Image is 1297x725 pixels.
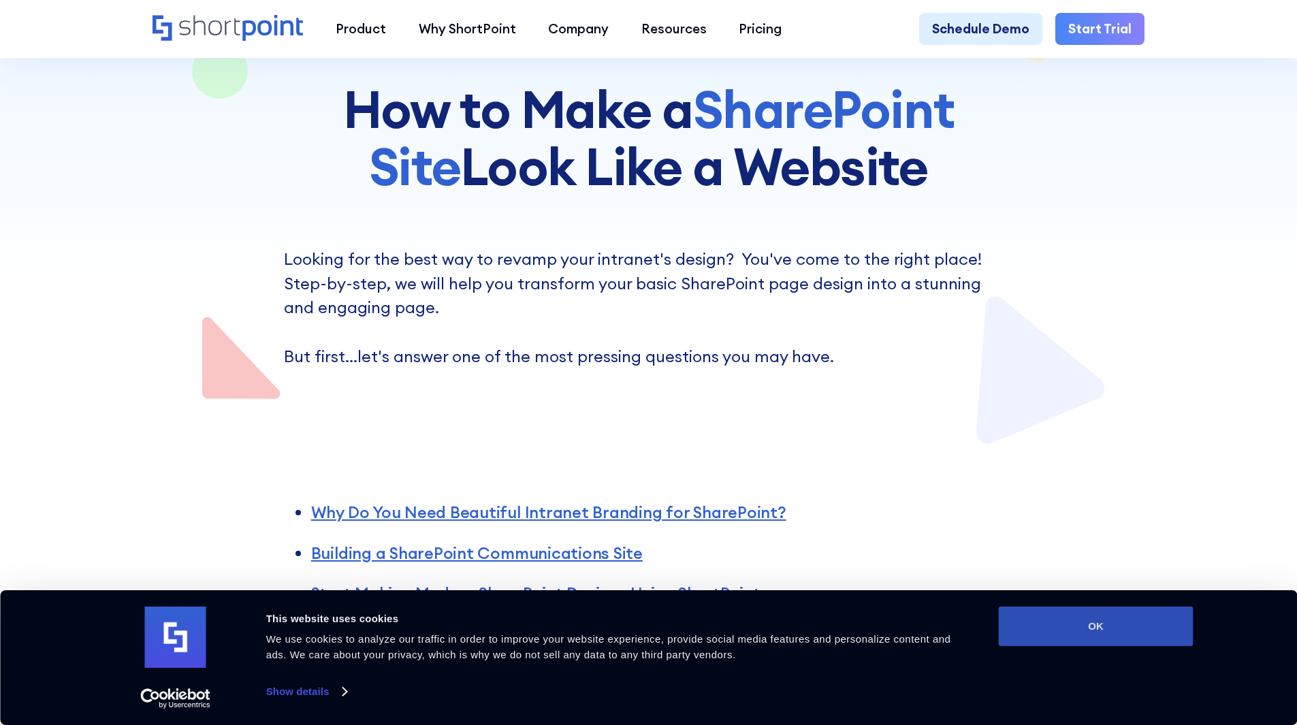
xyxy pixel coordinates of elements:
div: Product [336,19,386,39]
span: SharePoint Site [369,76,954,199]
a: Product [319,13,402,46]
a: Resources [625,13,723,46]
a: Schedule Demo [919,13,1042,46]
div: Company [548,19,609,39]
h1: How to Make a Look Like a Website [259,81,1038,195]
a: Why Do You Need Beautiful Intranet Branding for SharePoint? [311,502,786,522]
a: Home [153,15,303,43]
span: We use cookies to analyze our traffic in order to improve your website experience, provide social... [266,633,951,660]
button: OK [999,607,1194,646]
img: logo [145,607,206,668]
div: Pricing [739,19,782,39]
a: Building a SharePoint Communications Site [311,543,643,563]
div: Resources [641,19,707,39]
a: Usercentrics Cookiebot - opens in a new window [116,688,235,709]
a: Company [532,13,625,46]
div: This website uses cookies [266,611,968,627]
a: Show details [266,681,347,702]
a: Pricing [723,13,799,46]
div: Why ShortPoint [419,19,516,39]
a: Start Trial [1055,13,1144,46]
a: Why ShortPoint [402,13,532,46]
a: Start Making Modern SharePoint Designs Using ShortPoint [311,583,760,603]
p: Looking for the best way to revamp your intranet's design? You've come to the right place! Step-b... [284,247,1014,369]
